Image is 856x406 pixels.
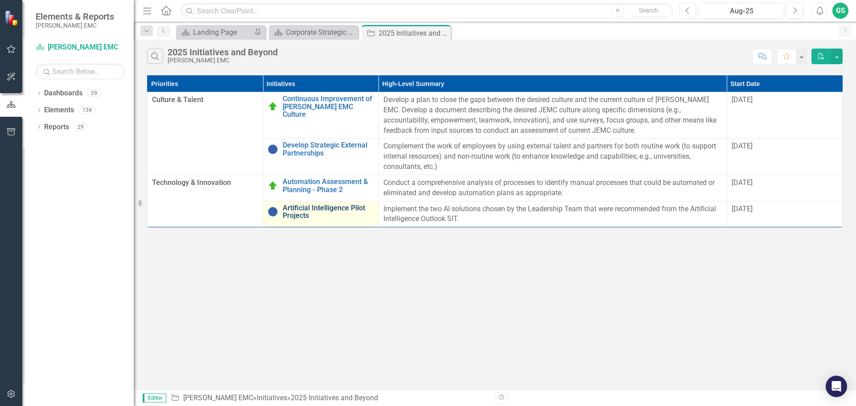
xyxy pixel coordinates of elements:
img: At Target [267,180,278,191]
a: Corporate Strategic Plan Through 2026 [271,27,356,38]
span: [DATE] [732,178,753,187]
span: Search [639,7,658,14]
td: Double-Click to Edit Right Click for Context Menu [263,175,379,201]
div: 2025 Initiatives and Beyond [379,28,449,39]
p: Implement the two AI solutions chosen by the Leadership Team that were recommended from the Artif... [383,204,722,225]
a: Develop Strategic External Partnerships [283,141,374,157]
button: Aug-25 [699,3,784,19]
small: [PERSON_NAME] EMC [36,22,114,29]
span: Culture & Talent [152,95,258,105]
span: [DATE] [732,142,753,150]
p: Conduct a comprehensive analysis of processes to identify manual processes that could be automate... [383,178,722,198]
div: [PERSON_NAME] EMC [168,57,278,64]
div: 2025 Initiatives and Beyond [168,47,278,57]
a: Continuous Improvement of [PERSON_NAME] EMC Culture [283,95,374,119]
img: ClearPoint Strategy [4,10,20,26]
button: GS [832,3,848,19]
p: Complement the work of employees by using external talent and partners for both routine work (to ... [383,141,722,172]
td: Double-Click to Edit [379,92,727,139]
a: [PERSON_NAME] EMC [36,42,125,53]
div: 29 [74,123,88,131]
td: Double-Click to Edit Right Click for Context Menu [263,139,379,175]
span: [DATE] [732,205,753,213]
td: Double-Click to Edit [727,175,842,201]
a: Automation Assessment & Planning - Phase 2 [283,178,374,193]
a: Landing Page [178,27,252,38]
td: Double-Click to Edit [148,92,263,175]
div: Open Intercom Messenger [826,376,847,397]
div: Landing Page [193,27,252,38]
td: Double-Click to Edit [379,139,727,175]
a: Elements [44,105,74,115]
img: No Information [267,144,278,155]
a: Dashboards [44,88,82,98]
a: Artificial Intelligence Pilot Projects [283,204,374,220]
div: Aug-25 [702,6,781,16]
div: » » [171,393,488,403]
input: Search Below... [36,64,125,79]
td: Double-Click to Edit Right Click for Context Menu [263,201,379,227]
span: Technology & Innovation [152,178,258,188]
span: [DATE] [732,95,753,104]
a: Initiatives [257,394,287,402]
td: Double-Click to Edit [727,201,842,227]
td: Double-Click to Edit [727,139,842,175]
span: Editor [143,394,166,402]
button: Search [626,4,671,17]
td: Double-Click to Edit [148,175,263,227]
td: Double-Click to Edit [727,92,842,139]
td: Double-Click to Edit [379,175,727,201]
img: No Information [267,206,278,217]
td: Double-Click to Edit [379,201,727,227]
td: Double-Click to Edit Right Click for Context Menu [263,92,379,139]
div: Corporate Strategic Plan Through 2026 [286,27,356,38]
img: At Target [267,101,278,112]
div: 2025 Initiatives and Beyond [291,394,378,402]
input: Search ClearPoint... [181,3,673,19]
div: 29 [87,90,101,97]
div: 134 [78,107,96,114]
p: Develop a plan to close the gaps between the desired culture and the current culture of [PERSON_N... [383,95,722,135]
a: [PERSON_NAME] EMC [183,394,253,402]
a: Reports [44,122,69,132]
span: Elements & Reports [36,11,114,22]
